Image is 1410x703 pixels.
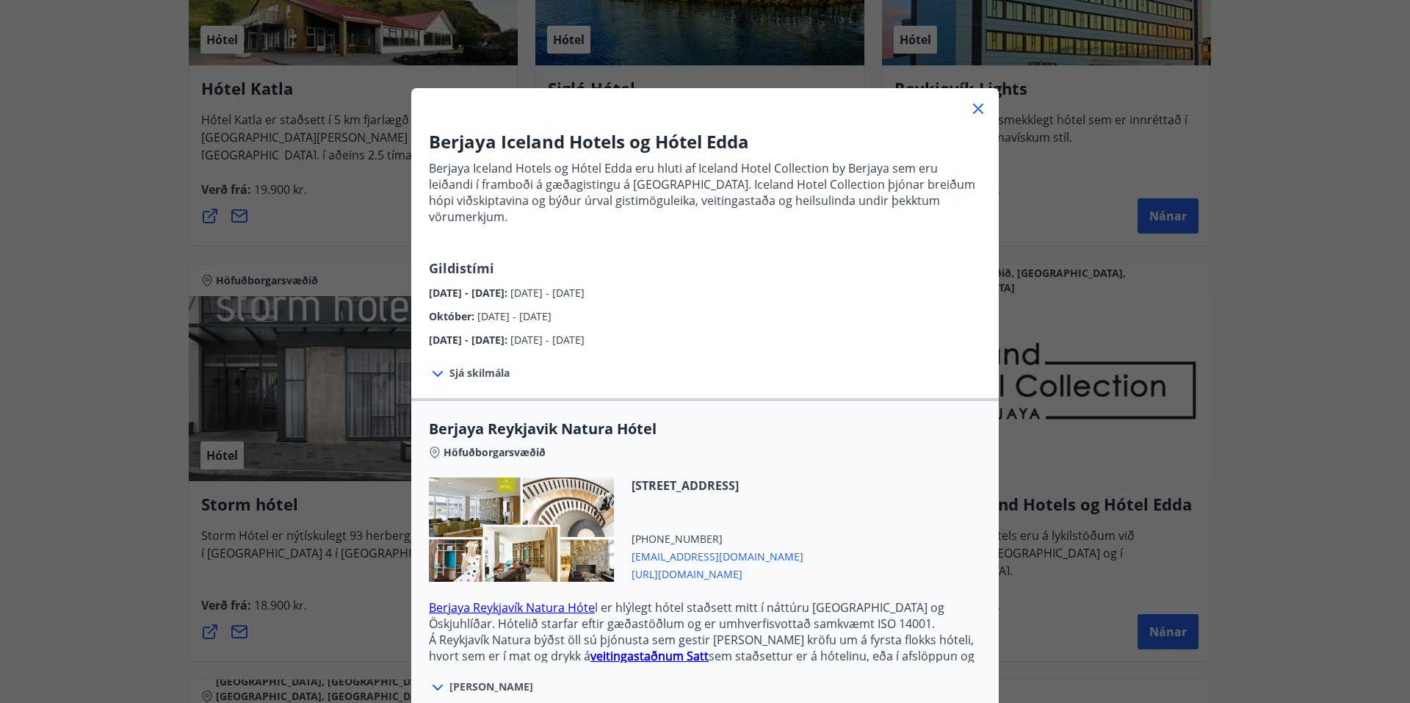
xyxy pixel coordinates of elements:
span: [EMAIL_ADDRESS][DOMAIN_NAME] [632,547,803,564]
p: Berjaya Iceland Hotels og Hótel Edda eru hluti af Iceland Hotel Collection by Berjaya sem eru lei... [429,160,981,225]
h3: Berjaya Iceland Hotels og Hótel Edda [429,129,981,154]
span: Höfuðborgarsvæðið [444,445,546,460]
span: Berjaya Reykjavik Natura Hótel [429,419,981,439]
p: Á Reykjavík Natura býðst öll sú þjónusta sem gestir [PERSON_NAME] kröfu um á fyrsta flokks hóteli... [429,632,981,680]
span: Október : [429,309,477,323]
span: [DATE] - [DATE] : [429,286,510,300]
span: [DATE] - [DATE] [477,309,552,323]
span: [PERSON_NAME] [449,679,533,694]
a: Berjaya Reykjavík Natura Hóte [429,599,595,616]
span: [STREET_ADDRESS] [632,477,803,494]
span: [DATE] - [DATE] : [429,333,510,347]
span: [DATE] - [DATE] [510,286,585,300]
span: [DATE] - [DATE] [510,333,585,347]
span: [PHONE_NUMBER] [632,532,803,547]
p: l er hlýlegt hótel staðsett mitt í náttúru [GEOGRAPHIC_DATA] og Öskjuhlíðar. Hótelið starfar efti... [429,599,981,632]
span: [URL][DOMAIN_NAME] [632,564,803,582]
a: veitingastaðnum Satt [590,648,709,664]
span: Sjá skilmála [449,366,510,381]
span: Gildistími [429,259,494,277]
